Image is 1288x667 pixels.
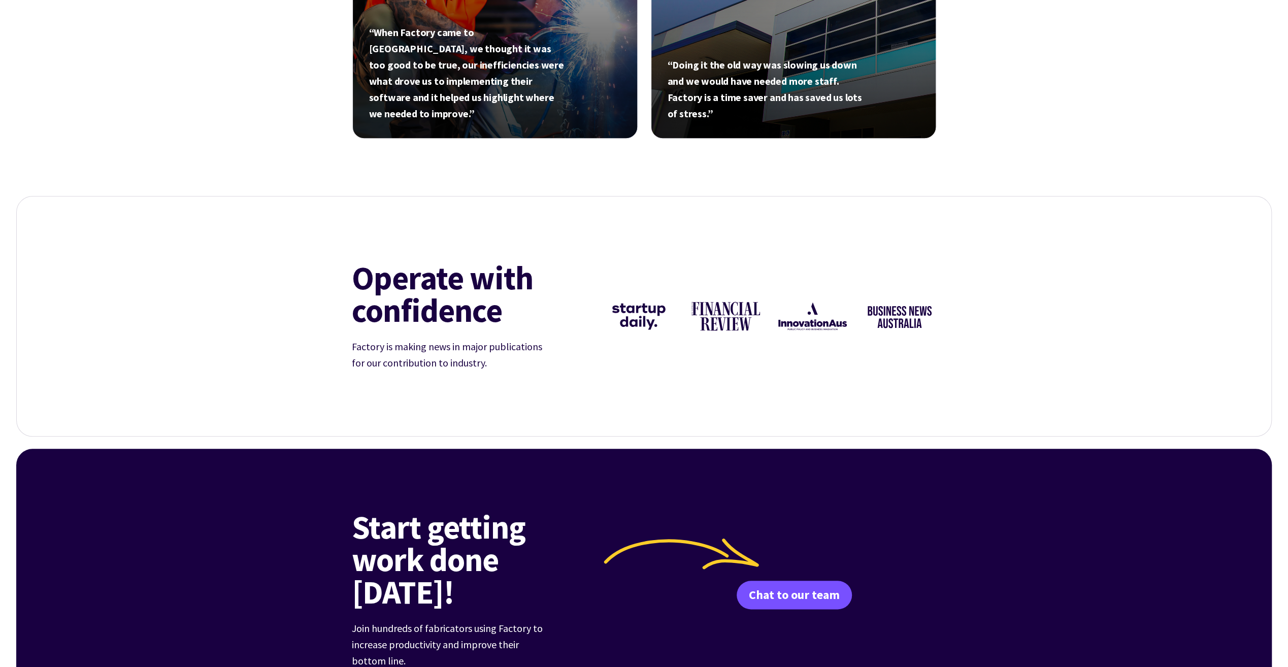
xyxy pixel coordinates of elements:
p: Factory is making news in major publications for our contribution to industry. [352,339,555,371]
mark: confidence [352,294,502,326]
h2: Operate with [352,261,586,326]
iframe: Chat Widget [1114,557,1288,667]
a: Chat to our team [737,581,852,609]
h2: Start getting work done [DATE]! [352,511,601,608]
